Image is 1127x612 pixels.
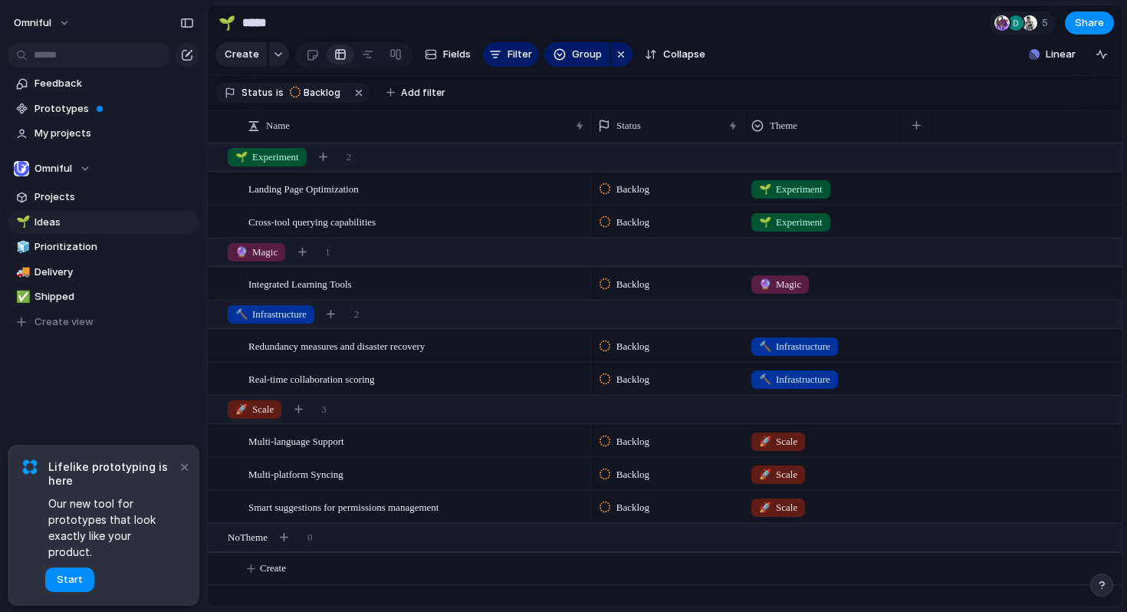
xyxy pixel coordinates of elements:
[321,402,327,417] span: 3
[34,265,194,280] span: Delivery
[759,434,797,449] span: Scale
[266,118,290,133] span: Name
[34,314,94,330] span: Create view
[1042,15,1053,31] span: 5
[759,339,830,354] span: Infrastructure
[235,150,299,165] span: Experiment
[48,495,176,560] span: Our new tool for prototypes that look exactly like your product.
[235,308,248,320] span: 🔨
[48,460,176,488] span: Lifelike prototyping is here
[34,215,194,230] span: Ideas
[759,372,830,387] span: Infrastructure
[228,530,268,545] span: No Theme
[225,47,259,62] span: Create
[235,151,248,163] span: 🌱
[248,337,425,354] span: Redundancy measures and disaster recovery
[14,239,29,255] button: 🧊
[639,42,711,67] button: Collapse
[273,84,287,101] button: is
[1075,15,1104,31] span: Share
[759,182,823,197] span: Experiment
[325,245,330,260] span: 1
[759,341,771,352] span: 🔨
[759,216,771,228] span: 🌱
[248,432,344,449] span: Multi-language Support
[8,211,199,234] a: 🌱Ideas
[616,372,649,387] span: Backlog
[248,498,439,515] span: Smart suggestions for permissions management
[16,213,27,231] div: 🌱
[616,215,649,230] span: Backlog
[443,47,471,62] span: Fields
[57,572,83,587] span: Start
[248,275,352,292] span: Integrated Learning Tools
[8,235,199,258] a: 🧊Prioritization
[14,289,29,304] button: ✅
[260,561,286,576] span: Create
[1065,12,1114,35] button: Share
[14,215,29,230] button: 🌱
[242,86,273,100] span: Status
[759,500,797,515] span: Scale
[235,307,307,322] span: Infrastructure
[304,86,340,100] span: Backlog
[45,568,94,592] button: Start
[1046,47,1076,62] span: Linear
[759,467,797,482] span: Scale
[248,212,376,230] span: Cross-tool querying capabilities
[572,47,602,62] span: Group
[307,530,313,545] span: 0
[8,261,199,284] a: 🚚Delivery
[215,42,267,67] button: Create
[1023,43,1082,66] button: Linear
[16,239,27,256] div: 🧊
[401,86,445,100] span: Add filter
[14,265,29,280] button: 🚚
[8,97,199,120] a: Prototypes
[377,82,455,104] button: Add filter
[616,434,649,449] span: Backlog
[235,403,248,415] span: 🚀
[248,465,343,482] span: Multi-platform Syncing
[544,42,609,67] button: Group
[616,500,649,515] span: Backlog
[616,467,649,482] span: Backlog
[8,186,199,209] a: Projects
[616,182,649,197] span: Backlog
[354,307,360,322] span: 2
[235,402,274,417] span: Scale
[616,339,649,354] span: Backlog
[508,47,532,62] span: Filter
[8,285,199,308] a: ✅Shipped
[8,72,199,95] a: Feedback
[34,189,194,205] span: Projects
[34,239,194,255] span: Prioritization
[248,179,359,197] span: Landing Page Optimization
[663,47,705,62] span: Collapse
[483,42,538,67] button: Filter
[276,86,284,100] span: is
[16,263,27,281] div: 🚚
[759,502,771,513] span: 🚀
[215,11,239,35] button: 🌱
[759,277,801,292] span: Magic
[7,11,78,35] button: Omniful
[285,84,350,101] button: Backlog
[770,118,797,133] span: Theme
[616,118,641,133] span: Status
[347,150,352,165] span: 2
[34,101,194,117] span: Prototypes
[34,76,194,91] span: Feedback
[34,126,194,141] span: My projects
[759,215,823,230] span: Experiment
[419,42,477,67] button: Fields
[34,161,72,176] span: Omniful
[14,15,51,31] span: Omniful
[759,183,771,195] span: 🌱
[616,277,649,292] span: Backlog
[219,12,235,33] div: 🌱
